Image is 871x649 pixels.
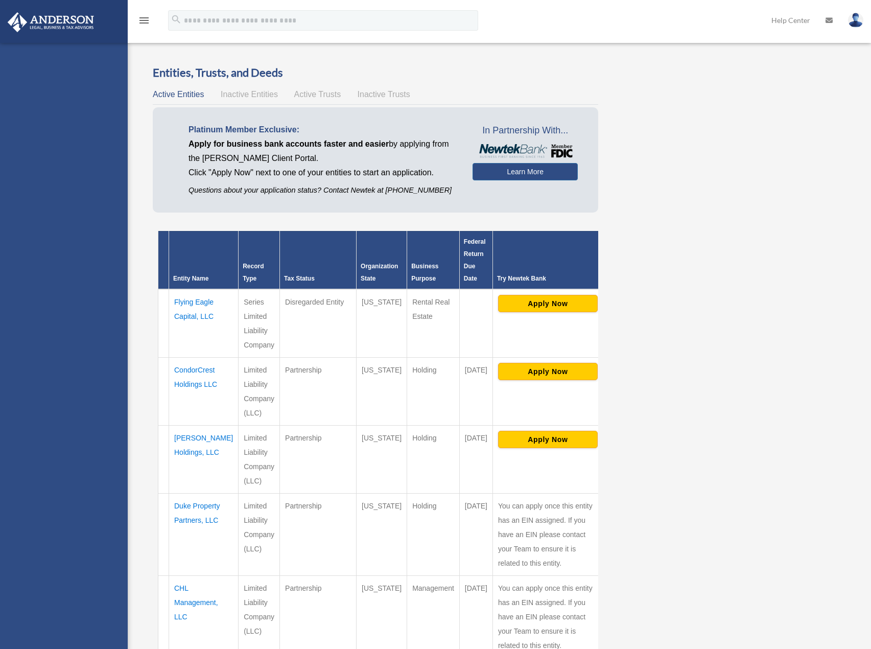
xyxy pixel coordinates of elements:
[358,90,410,99] span: Inactive Trusts
[498,295,598,312] button: Apply Now
[280,425,357,493] td: Partnership
[221,90,278,99] span: Inactive Entities
[239,425,280,493] td: Limited Liability Company (LLC)
[153,65,598,81] h3: Entities, Trusts, and Deeds
[189,137,457,166] p: by applying from the [PERSON_NAME] Client Portal.
[459,493,492,575] td: [DATE]
[280,289,357,358] td: Disregarded Entity
[189,184,457,197] p: Questions about your application status? Contact Newtek at [PHONE_NUMBER]
[459,357,492,425] td: [DATE]
[407,289,460,358] td: Rental Real Estate
[153,90,204,99] span: Active Entities
[169,357,239,425] td: CondorCrest Holdings LLC
[357,493,407,575] td: [US_STATE]
[138,18,150,27] a: menu
[5,12,97,32] img: Anderson Advisors Platinum Portal
[498,363,598,380] button: Apply Now
[169,425,239,493] td: [PERSON_NAME] Holdings, LLC
[497,272,599,285] div: Try Newtek Bank
[169,493,239,575] td: Duke Property Partners, LLC
[498,431,598,448] button: Apply Now
[407,425,460,493] td: Holding
[189,123,457,137] p: Platinum Member Exclusive:
[407,493,460,575] td: Holding
[848,13,863,28] img: User Pic
[169,289,239,358] td: Flying Eagle Capital, LLC
[357,289,407,358] td: [US_STATE]
[473,163,578,180] a: Learn More
[294,90,341,99] span: Active Trusts
[478,144,573,158] img: NewtekBankLogoSM.png
[407,231,460,289] th: Business Purpose
[171,14,182,25] i: search
[357,231,407,289] th: Organization State
[473,123,578,139] span: In Partnership With...
[459,425,492,493] td: [DATE]
[189,140,389,148] span: Apply for business bank accounts faster and easier
[280,493,357,575] td: Partnership
[239,231,280,289] th: Record Type
[138,14,150,27] i: menu
[280,357,357,425] td: Partnership
[459,231,492,289] th: Federal Return Due Date
[239,357,280,425] td: Limited Liability Company (LLC)
[280,231,357,289] th: Tax Status
[239,289,280,358] td: Series Limited Liability Company
[169,231,239,289] th: Entity Name
[407,357,460,425] td: Holding
[189,166,457,180] p: Click "Apply Now" next to one of your entities to start an application.
[357,357,407,425] td: [US_STATE]
[492,493,603,575] td: You can apply once this entity has an EIN assigned. If you have an EIN please contact your Team t...
[357,425,407,493] td: [US_STATE]
[239,493,280,575] td: Limited Liability Company (LLC)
